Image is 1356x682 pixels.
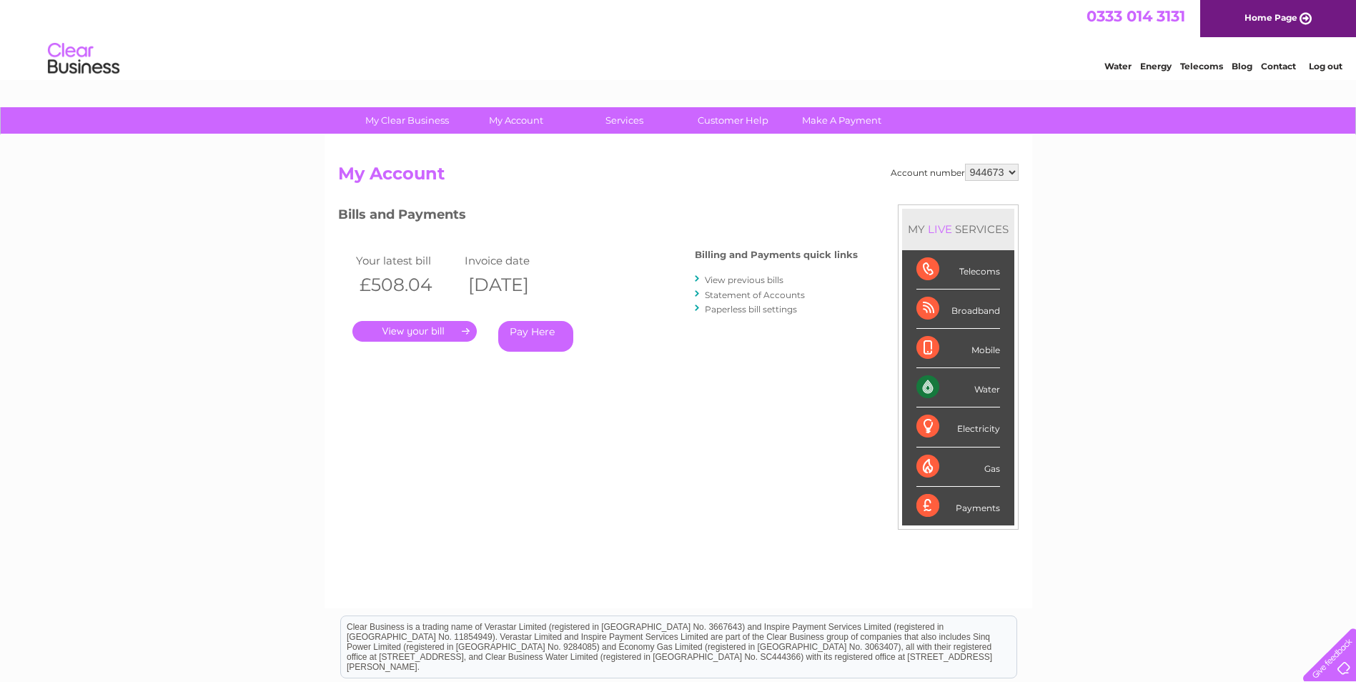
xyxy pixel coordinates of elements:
[916,487,1000,525] div: Payments
[674,107,792,134] a: Customer Help
[783,107,901,134] a: Make A Payment
[891,164,1019,181] div: Account number
[352,270,462,300] th: £508.04
[565,107,683,134] a: Services
[902,209,1014,249] div: MY SERVICES
[1104,61,1132,71] a: Water
[457,107,575,134] a: My Account
[916,290,1000,329] div: Broadband
[348,107,466,134] a: My Clear Business
[705,304,797,315] a: Paperless bill settings
[352,321,477,342] a: .
[916,250,1000,290] div: Telecoms
[925,222,955,236] div: LIVE
[498,321,573,352] a: Pay Here
[695,249,858,260] h4: Billing and Payments quick links
[916,329,1000,368] div: Mobile
[705,290,805,300] a: Statement of Accounts
[341,8,1016,69] div: Clear Business is a trading name of Verastar Limited (registered in [GEOGRAPHIC_DATA] No. 3667643...
[1087,7,1185,25] a: 0333 014 3131
[1309,61,1342,71] a: Log out
[1140,61,1172,71] a: Energy
[461,270,570,300] th: [DATE]
[1180,61,1223,71] a: Telecoms
[352,251,462,270] td: Your latest bill
[47,37,120,81] img: logo.png
[461,251,570,270] td: Invoice date
[1261,61,1296,71] a: Contact
[338,204,858,229] h3: Bills and Payments
[916,407,1000,447] div: Electricity
[916,368,1000,407] div: Water
[916,448,1000,487] div: Gas
[705,275,783,285] a: View previous bills
[1232,61,1252,71] a: Blog
[338,164,1019,191] h2: My Account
